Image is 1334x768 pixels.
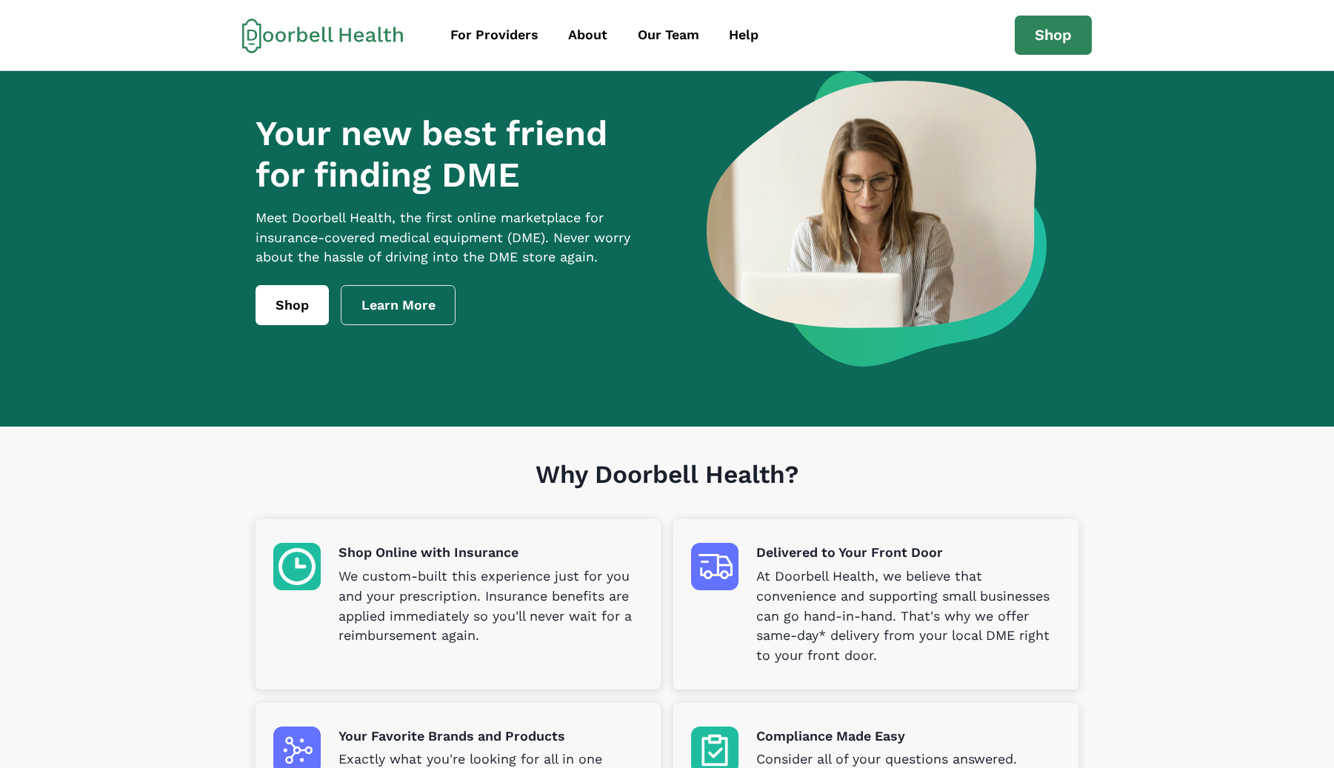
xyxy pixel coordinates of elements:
a: About [555,19,621,52]
a: For Providers [437,19,552,52]
a: Learn More [341,285,456,325]
p: At Doorbell Health, we believe that convenience and supporting small businesses can go hand-in-ha... [756,567,1061,666]
h1: Your new best friend for finding DME [256,113,658,196]
p: Delivered to Your Front Door [756,543,1061,563]
a: Help [716,19,772,52]
p: We custom-built this experience just for you and your prescription. Insurance benefits are applie... [338,567,643,647]
a: Shop [1015,16,1092,56]
img: Shop Online with Insurance icon [273,543,321,590]
p: Meet Doorbell Health, the first online marketplace for insurance-covered medical equipment (DME).... [256,208,658,268]
p: Shop Online with Insurance [338,543,643,563]
p: Compliance Made Easy [756,727,1061,747]
div: About [568,25,607,45]
h1: Why Doorbell Health? [256,460,1078,520]
a: Shop [256,285,329,325]
img: a woman looking at a computer [707,71,1047,367]
a: Our Team [624,19,713,52]
p: Your Favorite Brands and Products [338,727,643,747]
div: Help [729,25,758,45]
div: Our Team [638,25,699,45]
div: For Providers [450,25,538,45]
img: Delivered to Your Front Door icon [691,543,738,590]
